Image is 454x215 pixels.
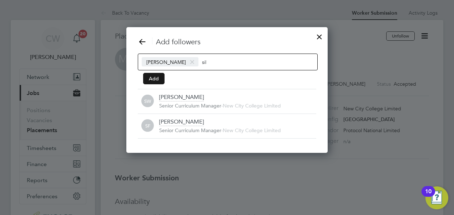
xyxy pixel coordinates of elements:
[159,118,204,126] div: [PERSON_NAME]
[223,102,281,109] span: New City College Limited
[141,120,154,132] span: SF
[142,57,198,66] span: [PERSON_NAME]
[138,37,316,46] h3: Add followers
[221,102,223,109] span: -
[141,95,154,107] span: SW
[159,127,221,134] span: Senior Curriculum Manager
[425,186,448,209] button: Open Resource Center, 10 new notifications
[143,73,165,84] button: Add
[159,94,204,101] div: [PERSON_NAME]
[159,102,221,109] span: Senior Curriculum Manager
[202,57,247,66] input: Search contacts...
[425,191,432,201] div: 10
[221,127,223,134] span: -
[223,127,281,134] span: New City College Limited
